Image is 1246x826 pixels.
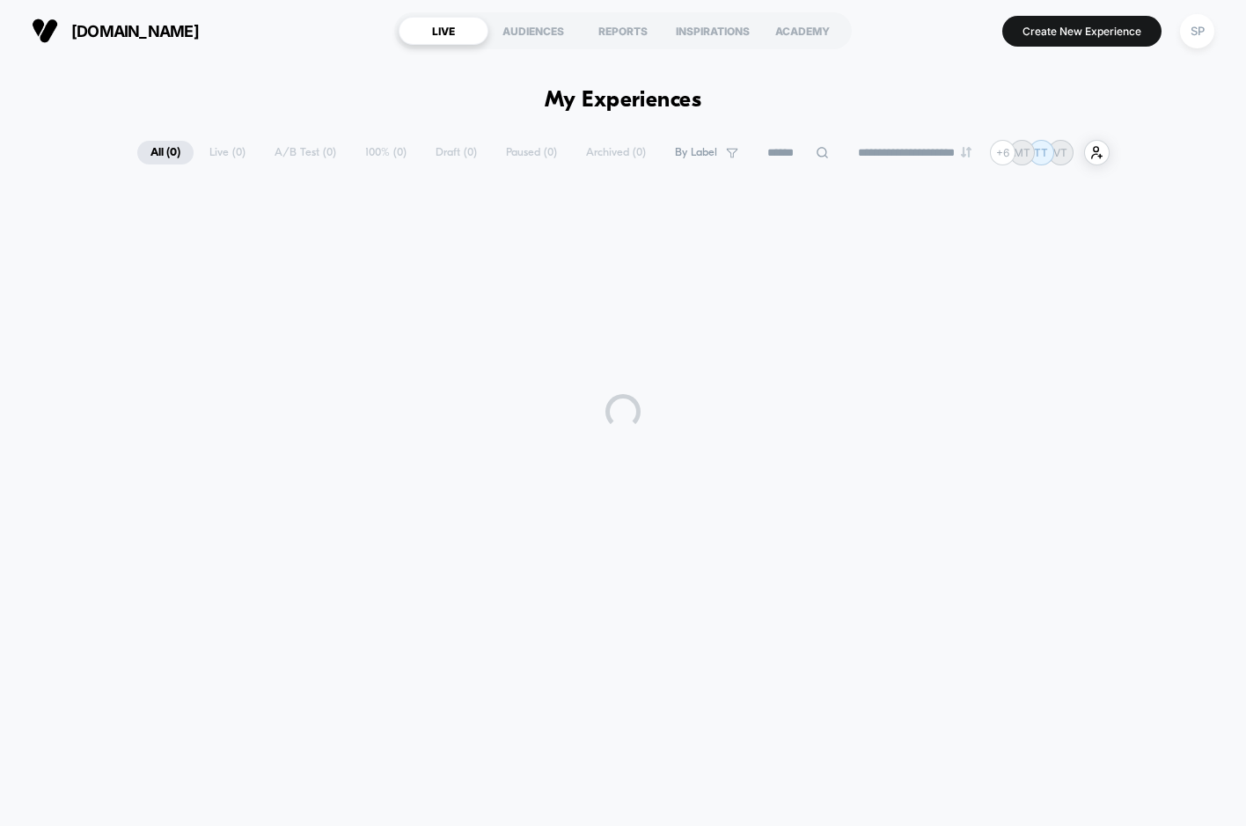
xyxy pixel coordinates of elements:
[32,18,58,44] img: Visually logo
[961,147,971,157] img: end
[137,141,194,164] span: All ( 0 )
[1034,146,1048,159] p: TT
[675,146,717,159] span: By Label
[668,17,758,45] div: INSPIRATIONS
[1053,146,1067,159] p: VT
[1175,13,1220,49] button: SP
[1014,146,1030,159] p: MT
[399,17,488,45] div: LIVE
[758,17,847,45] div: ACADEMY
[1002,16,1162,47] button: Create New Experience
[488,17,578,45] div: AUDIENCES
[71,22,199,40] span: [DOMAIN_NAME]
[26,17,204,45] button: [DOMAIN_NAME]
[1180,14,1214,48] div: SP
[578,17,668,45] div: REPORTS
[990,140,1015,165] div: + 6
[545,88,702,113] h1: My Experiences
